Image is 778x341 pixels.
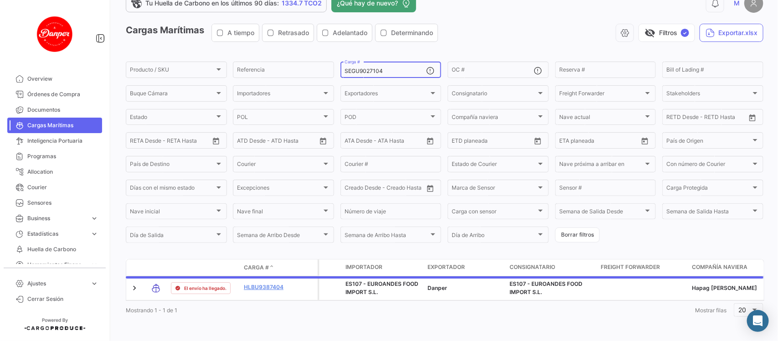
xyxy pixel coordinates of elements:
[130,186,215,192] span: Días con el mismo estado
[244,263,269,272] span: Carga #
[506,259,597,276] datatable-header-cell: Consignatario
[688,259,770,276] datatable-header-cell: Compañía naviera
[7,71,102,87] a: Overview
[452,92,536,98] span: Consignatario
[227,28,254,37] span: A tiempo
[7,180,102,195] a: Courier
[319,259,342,276] datatable-header-cell: Carga Protegida
[126,307,177,314] span: Mostrando 1 - 1 de 1
[531,134,545,148] button: Open calendar
[638,134,652,148] button: Open calendar
[342,259,424,276] datatable-header-cell: Importador
[747,310,769,332] div: Abrir Intercom Messenger
[144,264,167,271] datatable-header-cell: Modo de Transporte
[601,263,660,271] span: Freight Forwarder
[295,264,318,271] datatable-header-cell: Póliza
[316,134,330,148] button: Open calendar
[386,186,424,192] input: Creado Hasta
[244,283,291,291] a: HLBU9387404
[452,233,536,240] span: Día de Arribo
[345,186,380,192] input: Creado Desde
[27,245,98,253] span: Huella de Carbono
[130,115,215,122] span: Estado
[209,134,223,148] button: Open calendar
[153,139,191,145] input: Hasta
[7,149,102,164] a: Programas
[555,227,600,243] button: Borrar filtros
[666,186,751,192] span: Carga Protegida
[263,24,314,41] button: Retrasado
[510,263,555,271] span: Consignatario
[32,11,77,57] img: danper-logo.png
[692,284,757,291] span: Hapag Lloyd
[27,183,98,191] span: Courier
[7,87,102,102] a: Órdenes de Compra
[7,242,102,257] a: Huella de Carbono
[237,186,322,192] span: Excepciones
[474,139,512,145] input: Hasta
[379,139,417,145] input: ATA Hasta
[278,28,309,37] span: Retrasado
[184,284,227,292] span: El envío ha llegado.
[666,115,683,122] input: Desde
[423,134,437,148] button: Open calendar
[597,259,688,276] datatable-header-cell: Freight Forwarder
[237,233,322,240] span: Semana de Arribo Desde
[27,152,98,160] span: Programas
[428,263,465,271] span: Exportador
[7,164,102,180] a: Allocation
[428,284,447,291] span: Danper
[27,121,98,129] span: Cargas Marítimas
[130,92,215,98] span: Buque Cámara
[681,29,689,37] span: ✓
[345,139,372,145] input: ATA Desde
[559,115,644,122] span: Nave actual
[27,279,87,288] span: Ajustes
[739,306,747,314] span: 20
[90,261,98,269] span: expand_more
[345,92,429,98] span: Exportadores
[7,195,102,211] a: Sensores
[700,24,763,42] button: Exportar.xlsx
[237,115,322,122] span: POL
[452,139,468,145] input: Desde
[510,280,582,295] span: ES107 - EUROANDES FOOD IMPORT S.L.
[423,181,437,195] button: Open calendar
[240,260,295,275] datatable-header-cell: Carga #
[237,210,322,216] span: Nave final
[666,139,751,145] span: País de Origen
[237,162,322,169] span: Courier
[666,92,751,98] span: Stakeholders
[345,263,382,271] span: Importador
[27,168,98,176] span: Allocation
[666,210,751,216] span: Semana de Salida Hasta
[27,230,87,238] span: Estadísticas
[639,24,695,42] button: visibility_offFiltros✓
[90,214,98,222] span: expand_more
[559,210,644,216] span: Semana de Salida Desde
[27,137,98,145] span: Inteligencia Portuaria
[666,162,751,169] span: Con número de Courier
[126,24,441,42] h3: Cargas Marítimas
[391,28,433,37] span: Determinando
[582,139,620,145] input: Hasta
[695,307,726,314] span: Mostrar filas
[452,186,536,192] span: Marca de Sensor
[559,92,644,98] span: Freight Forwarder
[27,75,98,83] span: Overview
[746,111,759,124] button: Open calendar
[130,68,215,74] span: Producto / SKU
[130,284,139,293] a: Expand/Collapse Row
[212,24,259,41] button: A tiempo
[452,162,536,169] span: Estado de Courier
[559,162,644,169] span: Nave próxima a arribar en
[7,102,102,118] a: Documentos
[27,214,87,222] span: Business
[27,199,98,207] span: Sensores
[167,264,240,271] datatable-header-cell: Estado de Envio
[559,139,576,145] input: Desde
[7,118,102,133] a: Cargas Marítimas
[237,92,322,98] span: Importadores
[27,261,87,269] span: Herramientas Financieras
[272,139,310,145] input: ATD Hasta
